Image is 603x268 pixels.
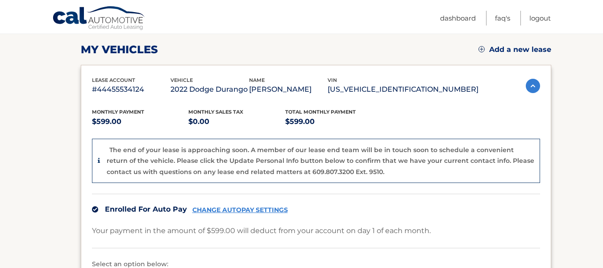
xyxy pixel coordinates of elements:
a: Logout [529,11,551,26]
h2: my vehicles [81,43,158,56]
a: Add a new lease [478,45,551,54]
p: $599.00 [92,115,189,128]
span: Enrolled For Auto Pay [105,205,187,213]
img: accordion-active.svg [526,79,540,93]
p: The end of your lease is approaching soon. A member of our lease end team will be in touch soon t... [107,146,534,176]
p: [PERSON_NAME] [249,83,328,96]
a: Cal Automotive [52,6,146,32]
span: Monthly sales Tax [188,109,243,115]
p: $599.00 [285,115,382,128]
p: $0.00 [188,115,285,128]
p: [US_VEHICLE_IDENTIFICATION_NUMBER] [328,83,478,96]
span: name [249,77,265,83]
span: vin [328,77,337,83]
img: check.svg [92,206,98,213]
a: Dashboard [440,11,476,26]
a: FAQ's [495,11,510,26]
span: vehicle [171,77,193,83]
span: Total Monthly Payment [285,109,356,115]
p: Your payment in the amount of $599.00 will deduct from your account on day 1 of each month. [92,225,431,237]
span: Monthly Payment [92,109,144,115]
img: add.svg [478,46,485,52]
a: CHANGE AUTOPAY SETTINGS [192,206,288,214]
span: lease account [92,77,135,83]
p: 2022 Dodge Durango [171,83,249,96]
p: #44455534124 [92,83,171,96]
